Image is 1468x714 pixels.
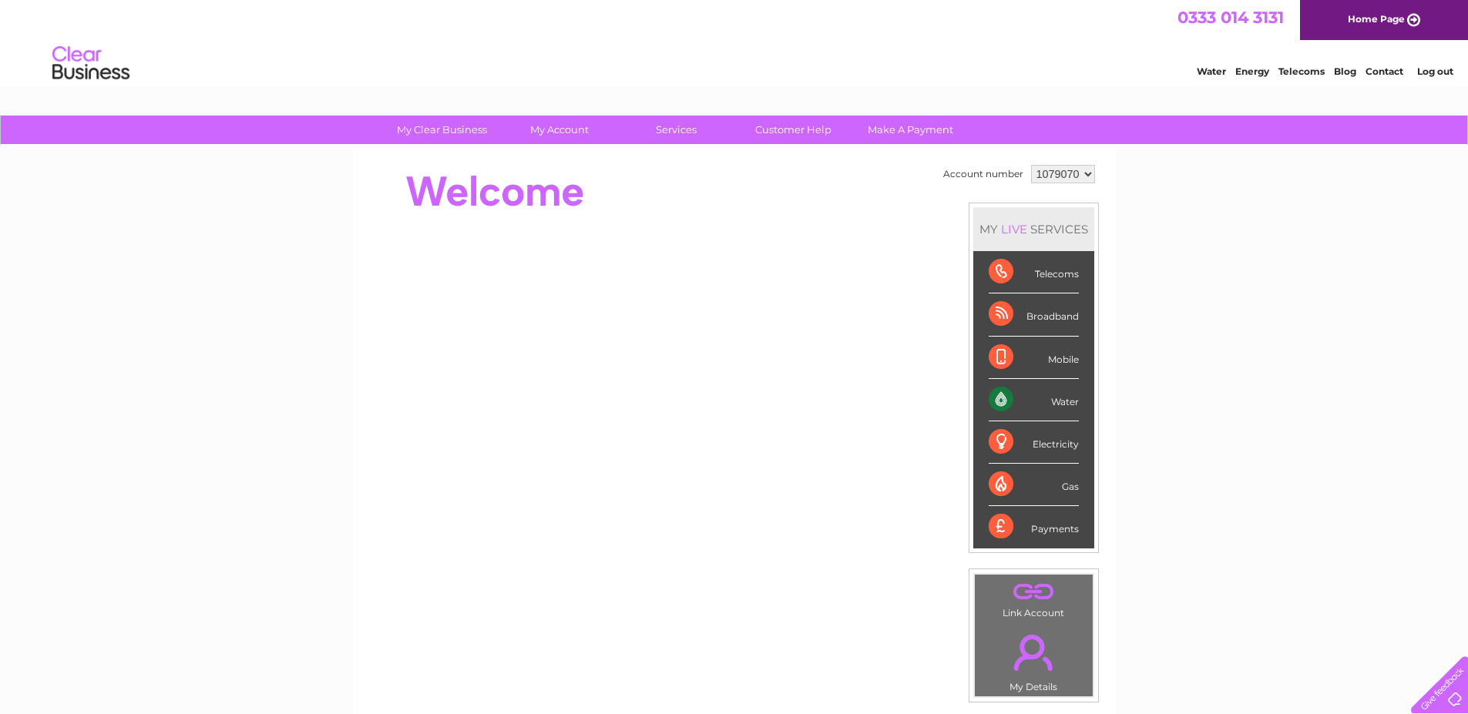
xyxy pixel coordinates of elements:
[989,506,1079,548] div: Payments
[979,625,1089,679] a: .
[939,161,1027,187] td: Account number
[52,40,130,87] img: logo.png
[1197,65,1226,77] a: Water
[989,421,1079,464] div: Electricity
[1417,65,1453,77] a: Log out
[1278,65,1325,77] a: Telecoms
[1334,65,1356,77] a: Blog
[730,116,857,144] a: Customer Help
[989,293,1079,336] div: Broadband
[974,574,1093,622] td: Link Account
[1177,8,1284,27] a: 0333 014 3131
[979,578,1089,605] a: .
[989,464,1079,506] div: Gas
[974,622,1093,697] td: My Details
[495,116,623,144] a: My Account
[1235,65,1269,77] a: Energy
[847,116,974,144] a: Make A Payment
[989,251,1079,293] div: Telecoms
[613,116,740,144] a: Services
[1366,65,1403,77] a: Contact
[989,379,1079,421] div: Water
[989,337,1079,379] div: Mobile
[973,207,1094,251] div: MY SERVICES
[371,8,1099,75] div: Clear Business is a trading name of Verastar Limited (registered in [GEOGRAPHIC_DATA] No. 3667643...
[998,222,1030,236] div: LIVE
[378,116,506,144] a: My Clear Business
